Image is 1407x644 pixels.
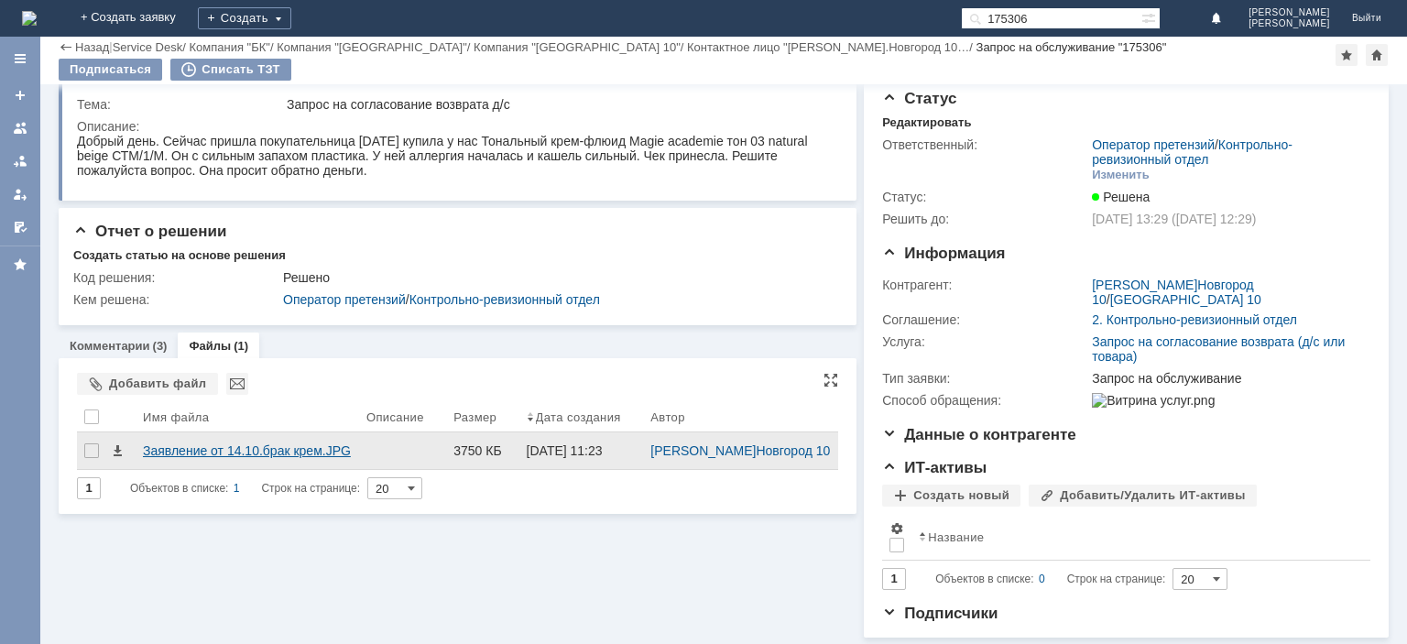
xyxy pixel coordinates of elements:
div: [DATE] 11:23 [527,443,603,458]
div: Соглашение: [882,312,1088,327]
div: / [277,40,474,54]
span: Статус [882,90,956,107]
img: Витрина услуг.png [1092,393,1215,408]
a: Файлы [189,339,231,353]
span: Настройки [889,521,904,536]
i: Строк на странице: [130,477,360,499]
div: 0 [1039,568,1045,590]
div: / [113,40,190,54]
div: | [109,39,112,53]
th: Автор [643,402,838,432]
span: ИТ-активы [882,459,987,476]
span: Отчет о решении [73,223,226,240]
div: / [283,292,831,307]
a: [PERSON_NAME]Новгород 10 [650,443,830,458]
div: Ответственный: [882,137,1088,152]
div: (3) [153,339,168,353]
a: Оператор претензий [1092,137,1215,152]
div: / [1092,137,1361,167]
div: / [687,40,976,54]
div: 1 [234,477,240,499]
span: Подписчики [882,605,998,622]
div: Контрагент: [882,278,1088,292]
a: Контактное лицо "[PERSON_NAME].Новгород 10… [687,40,969,54]
a: Компания "БК" [189,40,269,54]
div: На всю страницу [823,373,838,387]
div: / [189,40,277,54]
div: Редактировать [882,115,971,130]
div: Имя файла [143,410,209,424]
div: Заявление от 14.10.брак крем.JPG [143,443,352,458]
div: (1) [234,339,248,353]
span: Данные о контрагенте [882,426,1076,443]
a: [GEOGRAPHIC_DATA] 10 [1110,292,1261,307]
a: Service Desk [113,40,183,54]
th: Название [911,514,1356,561]
th: Дата создания [519,402,644,432]
span: Скачать файл [110,443,125,458]
span: Решена [1092,190,1150,204]
div: Автор [650,410,685,424]
span: Объектов в списке: [935,573,1033,585]
span: [PERSON_NAME] [1249,18,1330,29]
a: Комментарии [70,339,150,353]
div: Решено [283,270,831,285]
div: Решить до: [882,212,1088,226]
div: Дата создания [536,410,621,424]
div: Способ обращения: [882,393,1088,408]
a: [PERSON_NAME]Новгород 10 [1092,278,1254,307]
a: Перейти на домашнюю страницу [22,11,37,26]
th: Размер [446,402,518,432]
div: Тип заявки: [882,371,1088,386]
div: / [474,40,687,54]
a: Мои заявки [5,180,35,209]
span: Расширенный поиск [1141,8,1160,26]
a: Контрольно-ревизионный отдел [409,292,600,307]
div: Отправить выбранные файлы [226,373,248,395]
a: Создать заявку [5,81,35,110]
a: Заявки в моей ответственности [5,147,35,176]
span: Объектов в списке: [130,482,228,495]
div: Добавить в избранное [1336,44,1358,66]
a: Контрольно-ревизионный отдел [1092,137,1292,167]
div: Запрос на согласование возврата д/с [287,97,831,112]
div: Запрос на обслуживание "175306" [976,40,1167,54]
div: Запрос на обслуживание [1092,371,1361,386]
div: Создать [198,7,291,29]
div: 3750 КБ [453,443,511,458]
div: Тема: [77,97,283,112]
div: Создать статью на основе решения [73,248,286,263]
div: Кем решена: [73,292,279,307]
i: Строк на странице: [935,568,1165,590]
span: [PERSON_NAME] [1249,7,1330,18]
a: Компания "[GEOGRAPHIC_DATA] 10" [474,40,681,54]
img: logo [22,11,37,26]
div: Статус: [882,190,1088,204]
span: Информация [882,245,1005,262]
a: Компания "[GEOGRAPHIC_DATA]" [277,40,467,54]
th: Имя файла [136,402,359,432]
div: Описание [366,410,424,424]
div: Сделать домашней страницей [1366,44,1388,66]
span: [DATE] 13:29 ([DATE] 12:29) [1092,212,1256,226]
a: Запрос на согласование возврата (д/с или товара) [1092,334,1345,364]
div: Название [928,530,984,544]
a: 2. Контрольно-ревизионный отдел [1092,312,1297,327]
div: Размер [453,410,496,424]
a: Заявки на командах [5,114,35,143]
a: Оператор претензий [283,292,406,307]
div: Описание: [77,119,834,134]
div: Услуга: [882,334,1088,349]
div: Изменить [1092,168,1150,182]
div: Код решения: [73,270,279,285]
a: Мои согласования [5,213,35,242]
div: / [1092,278,1361,307]
a: Назад [75,40,109,54]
